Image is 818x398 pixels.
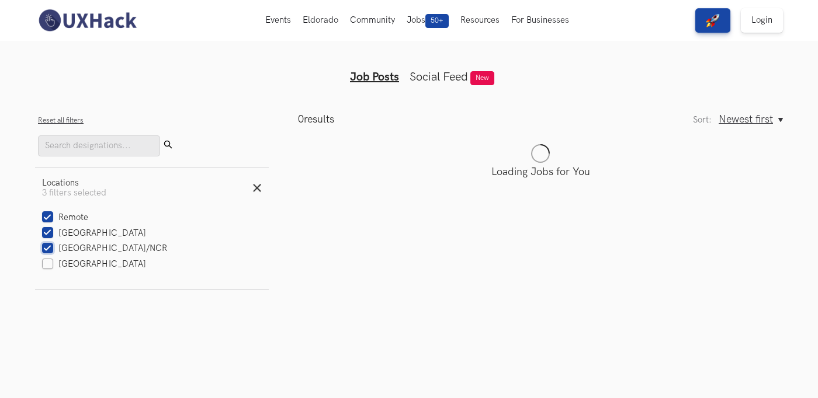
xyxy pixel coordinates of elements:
label: [GEOGRAPHIC_DATA] [42,228,146,240]
button: Locations3 filters selected [35,167,269,208]
label: [GEOGRAPHIC_DATA] [42,259,146,271]
span: New [470,71,494,85]
span: 0 [298,113,304,125]
p: Loading Jobs for You [298,166,783,178]
div: Locations [42,178,106,188]
button: Reset all filters [38,116,84,125]
label: Remote [42,212,88,224]
img: UXHack-logo.png [35,8,139,33]
label: [GEOGRAPHIC_DATA]/NCR [42,243,167,255]
span: 50+ [425,14,449,28]
input: Search [38,135,160,156]
a: Job Posts [350,70,399,84]
p: results [298,113,334,125]
span: Newest first [719,113,773,125]
span: 3 filters selected [42,188,106,198]
img: rocket [706,13,720,27]
div: Locations3 filters selected [35,208,269,289]
button: Newest first, Sort: [719,113,783,125]
a: Social Feed [410,70,468,84]
a: Login [741,8,783,33]
ul: Tabs Interface [185,51,633,84]
label: Sort: [693,115,712,125]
